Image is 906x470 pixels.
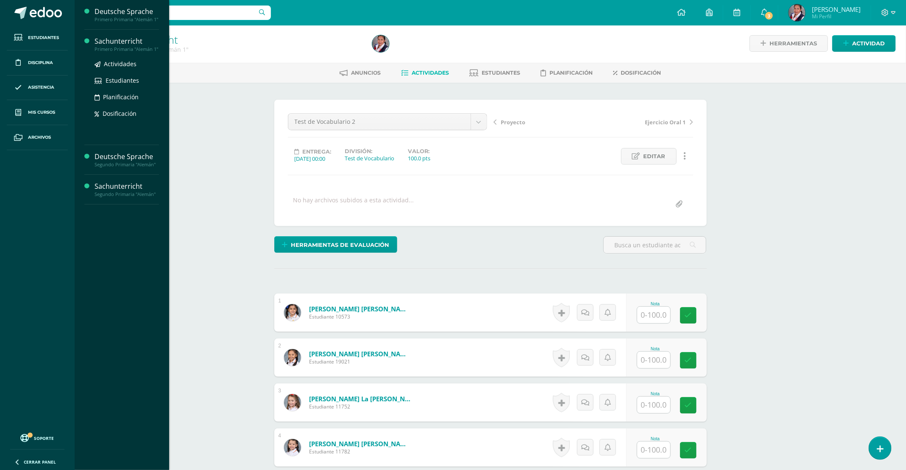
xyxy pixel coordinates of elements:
a: Proyecto [494,117,594,126]
a: Archivos [7,125,68,150]
a: Estudiantes [7,25,68,50]
a: [PERSON_NAME] [PERSON_NAME] [309,305,411,313]
a: Dosificación [613,66,661,80]
span: Estudiantes [482,70,521,76]
input: 0-100.0 [637,397,670,413]
label: Valor: [408,148,431,154]
span: Test de Vocabulario 2 [295,114,464,130]
span: Soporte [34,435,54,441]
div: Nota [637,302,674,306]
a: Deutsche SpracheSegundo Primaria "Alemán" [95,152,159,168]
a: [PERSON_NAME] La [PERSON_NAME] [309,394,411,403]
span: Actividades [412,70,449,76]
img: 7553e2040392ab0c00c32bf568c83c81.png [372,35,389,52]
a: Disciplina [7,50,68,76]
span: Archivos [28,134,51,141]
span: Estudiante 19021 [309,358,411,365]
div: Test de Vocabulario [345,154,395,162]
img: 242007b75c1144201fa711903d251936.png [284,304,301,321]
img: 269bff2c9f92a789db73977622063941.png [284,349,301,366]
div: Segundo Primaria "Alemán" [95,162,159,168]
a: Planificación [95,92,159,102]
span: Mis cursos [28,109,55,116]
div: Sachunterricht [95,36,159,46]
a: Mis cursos [7,100,68,125]
a: Estudiantes [470,66,521,80]
a: [PERSON_NAME] [PERSON_NAME] [309,350,411,358]
a: Test de Vocabulario 2 [288,114,487,130]
span: Planificación [550,70,593,76]
a: Actividades [401,66,449,80]
span: Planificación [103,93,139,101]
a: Actividad [832,35,896,52]
span: Estudiante 11782 [309,448,411,455]
span: Dosificación [621,70,661,76]
span: Ejercicio Oral 1 [645,118,686,126]
span: Anuncios [351,70,381,76]
a: Asistencia [7,76,68,101]
span: Entrega: [303,148,332,155]
input: 0-100.0 [637,307,670,323]
div: [DATE] 00:00 [295,155,332,162]
a: Herramientas de evaluación [274,236,397,253]
span: Actividad [852,36,885,51]
div: Segundo Primaria "Alemán" [95,191,159,197]
span: Herramientas [769,36,817,51]
div: Nota [637,347,674,351]
span: Cerrar panel [24,459,56,465]
span: Herramientas de evaluación [291,237,389,253]
img: 26ab8a436d28d6eb53af3ce76f2f6b0c.png [284,439,301,456]
a: [PERSON_NAME] [PERSON_NAME] [309,439,411,448]
a: Anuncios [340,66,381,80]
div: Sachunterricht [95,182,159,191]
span: Estudiante 10573 [309,313,411,320]
a: Dosificación [95,109,159,118]
span: Proyecto [501,118,526,126]
span: Estudiante 11752 [309,403,411,410]
span: Estudiantes [28,34,59,41]
a: Herramientas [750,35,828,52]
label: División: [345,148,395,154]
div: Deutsche Sprache [95,152,159,162]
a: Estudiantes [95,76,159,85]
div: Primero Primaria 'Alemán 1' [107,45,362,53]
a: Soporte [10,432,64,443]
img: 7553e2040392ab0c00c32bf568c83c81.png [789,4,806,21]
span: Mi Perfil [812,13,861,20]
span: Dosificación [103,109,137,117]
span: [PERSON_NAME] [812,5,861,14]
input: Busca un estudiante aquí... [604,237,706,253]
div: No hay archivos subidos a esta actividad... [293,196,414,213]
input: 0-100.0 [637,442,670,458]
div: Primero Primaria "Alemán 1" [95,46,159,52]
span: Asistencia [28,84,54,91]
span: Estudiantes [106,76,139,84]
img: 30489def6c0d72a86983dbe48d015fb4.png [284,394,301,411]
a: SachunterrichtPrimero Primaria "Alemán 1" [95,36,159,52]
div: 100.0 pts [408,154,431,162]
a: Actividades [95,59,159,69]
span: Disciplina [28,59,53,66]
div: Deutsche Sprache [95,7,159,17]
span: Actividades [104,60,137,68]
h1: Sachunterricht [107,34,362,45]
a: Ejercicio Oral 1 [594,117,693,126]
a: SachunterrichtSegundo Primaria "Alemán" [95,182,159,197]
a: Deutsche SprachePrimero Primaria "Alemán 1" [95,7,159,22]
div: Primero Primaria "Alemán 1" [95,17,159,22]
span: Editar [644,148,666,164]
input: 0-100.0 [637,352,670,368]
a: Planificación [541,66,593,80]
div: Nota [637,392,674,396]
input: Busca un usuario... [80,6,271,20]
span: 3 [764,11,774,20]
div: Nota [637,436,674,441]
